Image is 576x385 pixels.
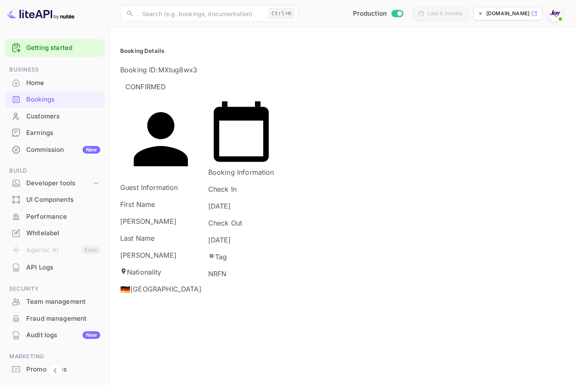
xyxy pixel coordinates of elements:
img: LiteAPI logo [7,7,74,20]
p: NRFN [208,269,274,279]
div: API Logs [5,259,105,276]
div: Customers [5,108,105,125]
span: Production [353,9,387,19]
span: Build [5,166,105,176]
a: Bookings [5,91,105,107]
div: Last 6 months [428,10,463,17]
div: Developer tools [26,179,92,188]
a: Getting started [26,43,100,53]
div: [GEOGRAPHIC_DATA] [120,284,201,294]
a: Customers [5,108,105,124]
div: API Logs [26,263,100,272]
div: New [83,146,100,154]
a: Fraud management [5,311,105,326]
p: Check In [208,184,274,194]
div: Promo codes [5,361,105,378]
span: CONFIRMED [120,82,171,91]
div: New [83,331,100,339]
div: Team management [26,297,100,307]
a: Promo codes [5,361,105,377]
span: 🇩🇪 [120,286,130,294]
div: Ctrl+K [268,8,295,19]
p: Nationality [120,267,201,277]
div: Promo codes [26,365,100,374]
div: Getting started [5,39,105,57]
a: Performance [5,209,105,224]
div: Fraud management [5,311,105,327]
p: First Name [120,199,201,209]
div: Earnings [26,128,100,138]
a: Audit logsNew [5,327,105,343]
a: Team management [5,294,105,309]
div: Performance [26,212,100,222]
a: UI Components [5,192,105,207]
div: Performance [5,209,105,225]
p: [DATE] [208,235,274,245]
h5: Booking Details [120,47,566,55]
div: Commission [26,145,100,155]
div: Audit logs [26,330,100,340]
a: Whitelabel [5,225,105,241]
input: Search (e.g. bookings, documentation) [137,5,265,22]
div: Earnings [5,125,105,141]
div: Customers [26,112,100,121]
div: Home [26,78,100,88]
div: Developer tools [5,176,105,191]
p: Booking Information [208,99,274,177]
p: [DATE] [208,201,274,211]
button: Collapse navigation [47,363,63,378]
p: Booking ID: MXtug8wx3 [120,65,566,75]
a: API Logs [5,259,105,275]
div: Whitelabel [5,225,105,242]
a: Home [5,75,105,91]
div: Bookings [26,95,100,104]
img: With Joy [548,7,562,20]
p: [PERSON_NAME] [120,216,201,226]
p: Last Name [120,233,201,243]
div: UI Components [26,195,100,205]
span: Business [5,65,105,74]
span: Security [5,284,105,294]
div: Whitelabel [26,228,100,238]
div: Team management [5,294,105,310]
span: Marketing [5,352,105,361]
a: CommissionNew [5,142,105,157]
div: UI Components [5,192,105,208]
div: CommissionNew [5,142,105,158]
p: Tag [208,252,274,262]
a: Earnings [5,125,105,140]
div: Bookings [5,91,105,108]
p: Check Out [208,218,274,228]
div: Switch to Sandbox mode [350,9,407,19]
p: [PERSON_NAME] [120,250,201,260]
div: Fraud management [26,314,100,324]
p: Guest Information [120,99,201,192]
p: [DOMAIN_NAME] [486,10,529,17]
